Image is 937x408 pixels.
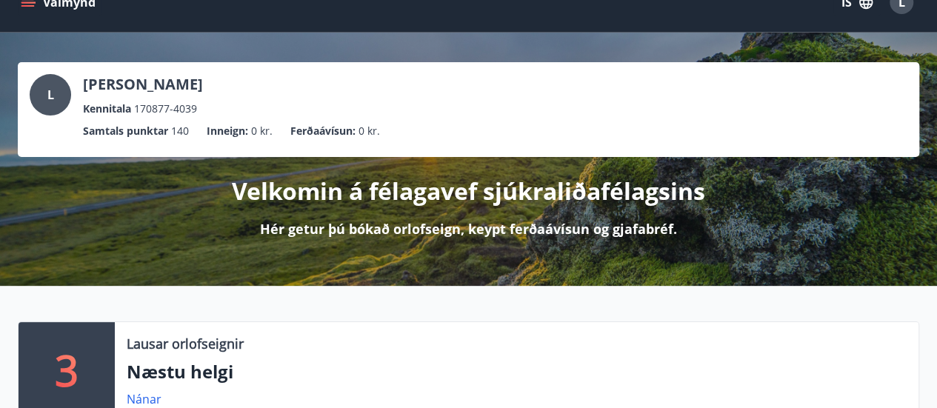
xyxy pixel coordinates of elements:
p: Lausar orlofseignir [127,334,244,353]
span: 0 kr. [251,123,273,139]
span: 0 kr. [359,123,380,139]
p: 3 [55,341,79,398]
a: Nánar [127,391,161,407]
p: Inneign : [207,123,248,139]
p: Hér getur þú bókað orlofseign, keypt ferðaávísun og gjafabréf. [260,219,677,238]
p: [PERSON_NAME] [83,74,203,95]
p: Ferðaávísun : [290,123,356,139]
span: 170877-4039 [134,101,197,117]
p: Kennitala [83,101,131,117]
span: 140 [171,123,189,139]
p: Samtals punktar [83,123,168,139]
p: Næstu helgi [127,359,907,384]
p: Velkomin á félagavef sjúkraliðafélagsins [232,175,705,207]
span: L [47,87,54,103]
